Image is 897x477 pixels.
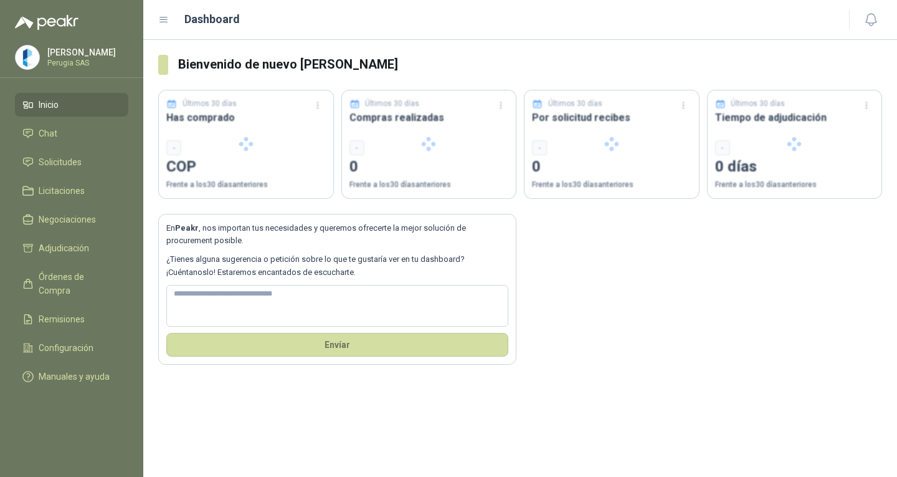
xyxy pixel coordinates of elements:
[166,333,508,357] button: Envíar
[15,208,128,231] a: Negociaciones
[39,341,93,355] span: Configuración
[39,270,116,297] span: Órdenes de Compra
[184,11,240,28] h1: Dashboard
[175,223,199,233] b: Peakr
[15,122,128,145] a: Chat
[15,179,128,203] a: Licitaciones
[47,48,125,57] p: [PERSON_NAME]
[15,236,128,260] a: Adjudicación
[39,241,89,255] span: Adjudicación
[39,312,85,326] span: Remisiones
[39,184,85,198] span: Licitaciones
[15,336,128,360] a: Configuración
[39,98,59,112] span: Inicio
[15,265,128,302] a: Órdenes de Compra
[15,365,128,388] a: Manuales y ayuda
[47,59,125,67] p: Perugia SAS
[15,15,78,30] img: Logo peakr
[39,127,57,140] span: Chat
[166,253,508,279] p: ¿Tienes alguna sugerencia o petición sobre lo que te gustaría ver en tu dashboard? ¡Cuéntanoslo! ...
[15,307,128,331] a: Remisiones
[15,93,128,117] a: Inicio
[39,155,82,169] span: Solicitudes
[178,55,882,74] h3: Bienvenido de nuevo [PERSON_NAME]
[166,222,508,248] p: En , nos importan tus necesidades y queremos ofrecerte la mejor solución de procurement posible.
[16,46,39,69] img: Company Logo
[15,150,128,174] a: Solicitudes
[39,370,110,383] span: Manuales y ayuda
[39,213,96,226] span: Negociaciones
